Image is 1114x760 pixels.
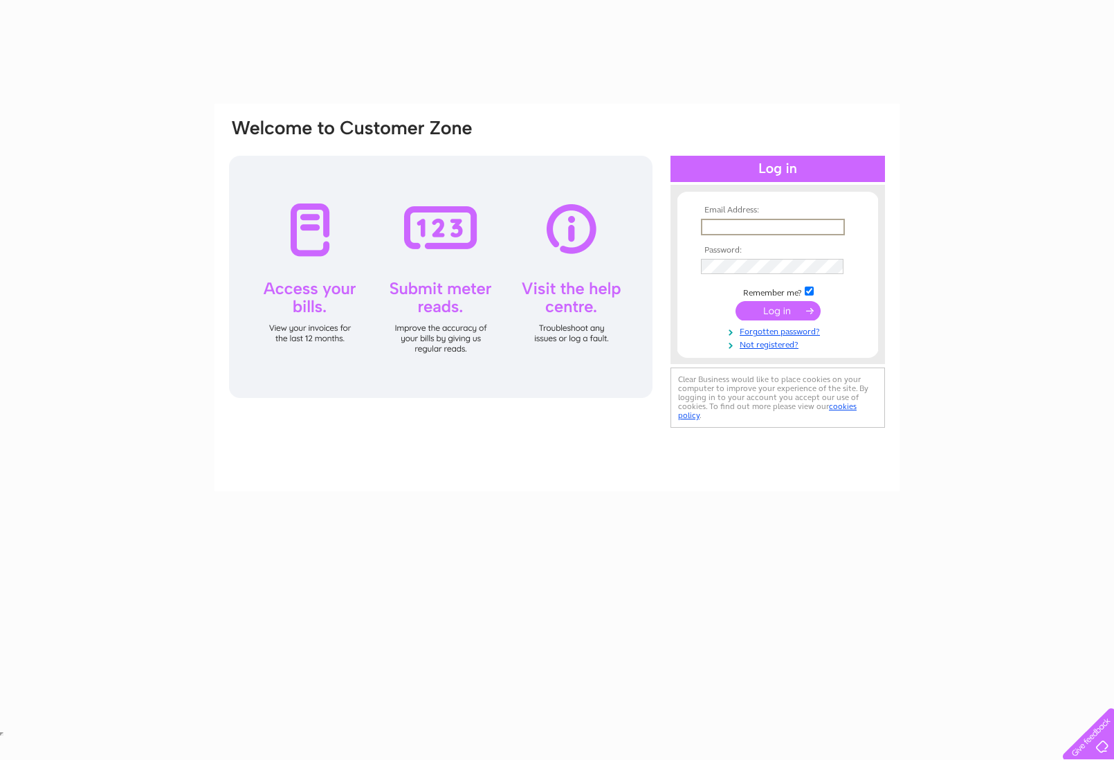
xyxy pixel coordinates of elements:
[736,301,821,320] input: Submit
[701,324,858,337] a: Forgotten password?
[697,206,858,215] th: Email Address:
[701,337,858,350] a: Not registered?
[697,246,858,255] th: Password:
[678,401,857,420] a: cookies policy
[670,368,885,428] div: Clear Business would like to place cookies on your computer to improve your experience of the sit...
[697,284,858,298] td: Remember me?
